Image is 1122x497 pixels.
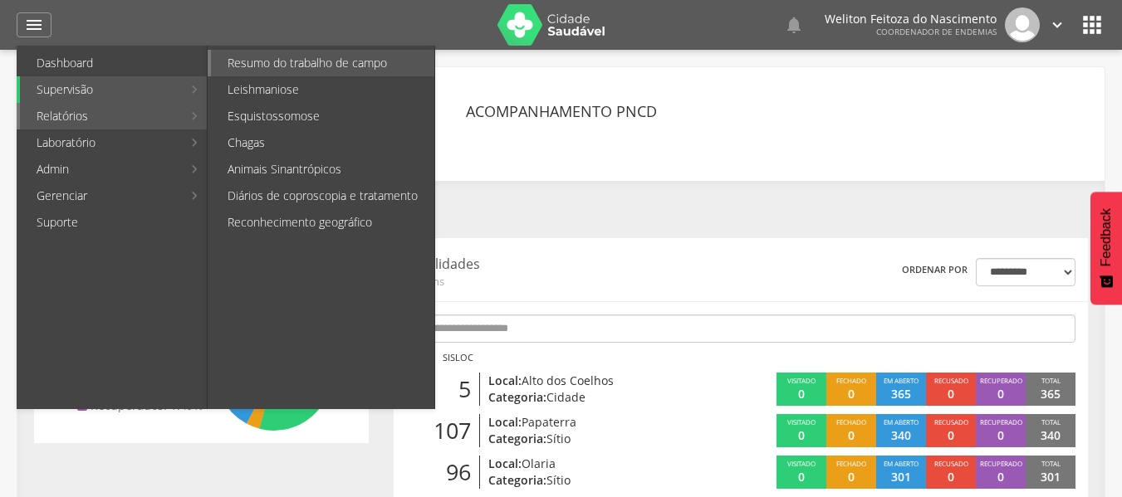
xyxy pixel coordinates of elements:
[20,50,207,76] a: Dashboard
[211,209,434,236] a: Reconhecimento geográfico
[891,427,911,444] p: 340
[884,417,919,426] span: Em aberto
[546,431,571,446] span: Sítio
[488,389,708,406] p: Categoria:
[934,376,968,385] span: Recusado
[24,15,44,35] i: 
[891,469,911,485] p: 301
[848,427,855,444] p: 0
[836,417,866,426] span: Fechado
[434,415,471,447] span: 107
[902,263,968,276] label: Ordenar por
[406,274,691,289] span: 31 itens
[488,472,708,489] p: Categoria:
[1048,7,1066,42] a: 
[787,459,816,468] span: Visitado
[546,472,571,488] span: Sítio
[798,427,805,444] p: 0
[884,376,919,385] span: Em aberto
[1041,376,1061,385] span: Total
[997,427,1004,444] p: 0
[1041,417,1061,426] span: Total
[488,456,708,472] p: Local:
[211,156,434,183] a: Animais Sinantrópicos
[1090,192,1122,305] button: Feedback - Mostrar pesquisa
[458,373,471,406] span: 5
[446,456,471,489] span: 96
[1041,469,1061,485] p: 301
[891,386,911,402] p: 365
[546,389,585,405] span: Cidade
[1041,427,1061,444] p: 340
[997,469,1004,485] p: 0
[488,414,708,431] p: Local:
[1041,459,1061,468] span: Total
[211,129,434,156] a: Chagas
[1079,12,1105,38] i: 
[20,156,182,183] a: Admin
[211,76,434,103] a: Leishmaniose
[20,183,182,209] a: Gerenciar
[488,431,708,447] p: Categoria:
[466,96,657,126] header: Acompanhamento PNCD
[798,469,805,485] p: 0
[522,414,576,430] span: Papaterra
[1041,386,1061,402] p: 365
[522,373,614,388] span: Alto dos Coelhos
[798,386,805,402] p: 0
[20,209,207,236] a: Suporte
[997,386,1004,402] p: 0
[406,255,691,274] p: Localidades
[876,26,997,37] span: Coordenador de Endemias
[784,15,804,35] i: 
[443,351,473,364] p: Sisloc
[488,373,708,389] p: Local:
[825,13,997,25] p: Weliton Feitoza do Nascimento
[980,417,1022,426] span: Recuperado
[836,459,866,468] span: Fechado
[1099,208,1114,266] span: Feedback
[980,459,1022,468] span: Recuperado
[20,103,182,129] a: Relatórios
[211,183,434,209] a: Diários de coproscopia e tratamento
[980,376,1022,385] span: Recuperado
[948,469,954,485] p: 0
[848,469,855,485] p: 0
[211,103,434,129] a: Esquistossomose
[784,7,804,42] a: 
[20,129,182,156] a: Laboratório
[884,459,919,468] span: Em aberto
[948,427,954,444] p: 0
[20,76,182,103] a: Supervisão
[17,12,51,37] a: 
[211,50,434,76] a: Resumo do trabalho de campo
[1048,16,1066,34] i: 
[934,459,968,468] span: Recusado
[934,417,968,426] span: Recusado
[848,386,855,402] p: 0
[787,376,816,385] span: Visitado
[948,386,954,402] p: 0
[522,456,556,471] span: Olaria
[787,417,816,426] span: Visitado
[836,376,866,385] span: Fechado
